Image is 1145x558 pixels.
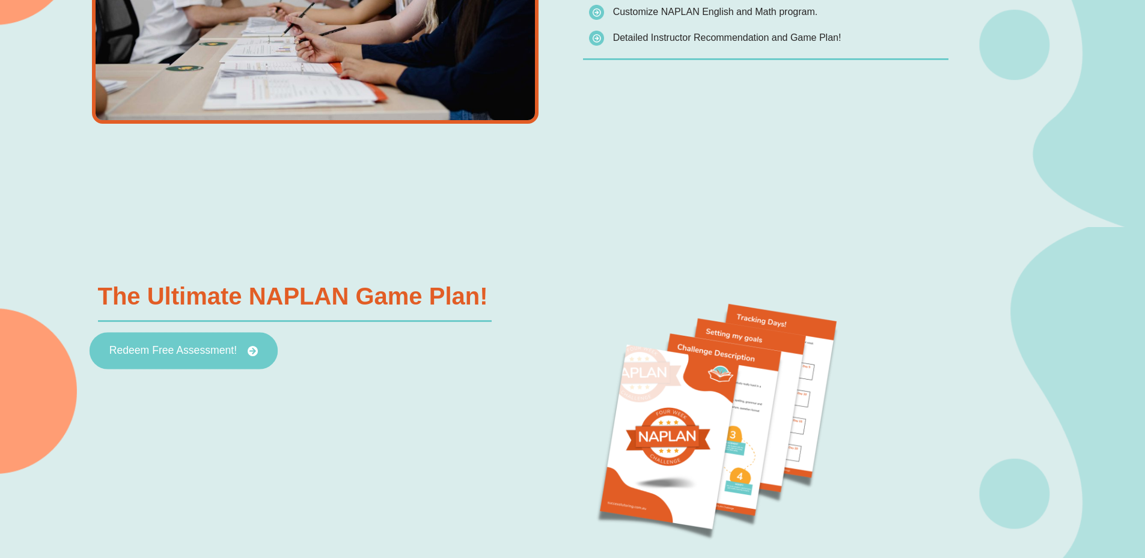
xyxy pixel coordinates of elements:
img: icon-list.png [589,31,604,46]
img: icon-list.png [589,5,604,20]
span: Redeem Free Assessment! [109,346,236,357]
iframe: Chat Widget [1085,500,1145,558]
span: Detailed Instructor Recommendation and Game Plan! [613,32,841,43]
h3: The Ultimate NAPLAN Game Plan! [98,284,488,308]
span: Customize NAPLAN English and Math program. [613,7,818,17]
a: Redeem Free Assessment! [89,333,277,370]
